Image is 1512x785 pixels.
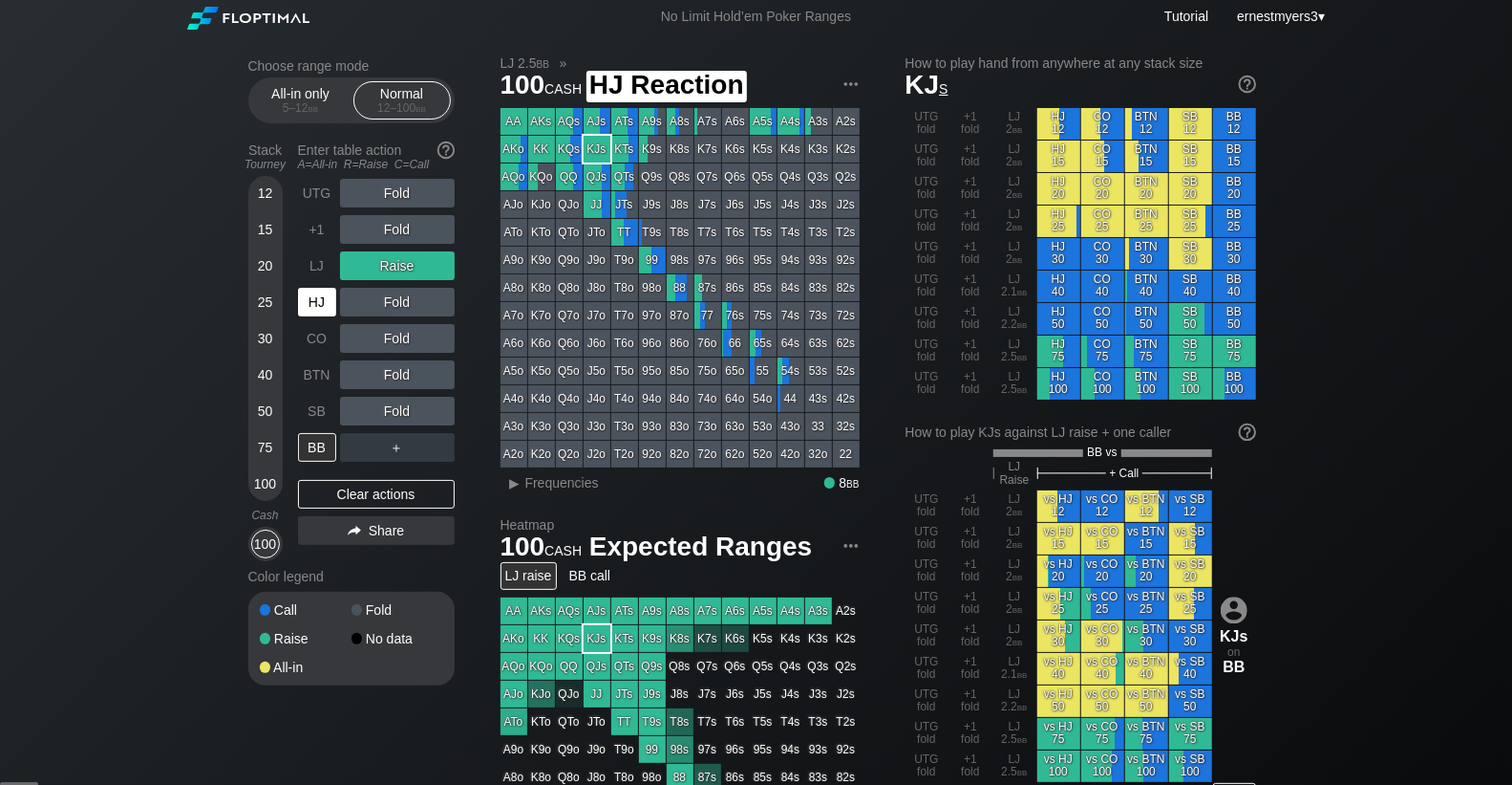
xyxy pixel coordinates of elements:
[586,71,747,102] span: HJ Reaction
[667,136,693,163] div: K8s
[544,76,582,98] span: cash
[949,173,992,205] div: +1 fold
[1213,303,1256,335] div: BB 50
[556,136,583,163] div: KQs
[750,219,777,246] div: T5s
[1125,141,1168,172] div: BTN 15
[722,136,749,163] div: K6s
[1237,74,1258,95] img: help.32db89a4.svg
[611,385,638,412] div: T4o
[905,173,948,205] div: UTG fold
[1037,303,1080,335] div: HJ 50
[260,661,351,674] div: All-in
[351,603,443,617] div: Fold
[750,358,777,384] div: 55
[639,247,666,273] div: 99
[187,7,309,30] img: Floptimal logo
[584,136,610,163] div: KJs
[1169,173,1212,205] div: SB 20
[750,108,777,135] div: A5s
[500,219,527,246] div: ATo
[1169,238,1212,270] div: SB 30
[750,247,777,273] div: 95s
[241,135,290,179] div: Stack
[584,385,610,412] div: J4o
[833,247,860,273] div: 92s
[1037,108,1080,140] div: HJ 12
[1081,271,1124,302] div: CO 40
[500,358,527,384] div: A5o
[260,632,351,645] div: Raise
[556,413,583,440] div: Q3o
[639,108,666,135] div: A9s
[667,219,693,246] div: T8s
[1125,368,1168,400] div: BTN 100
[340,251,455,280] div: Raise
[841,535,862,556] img: ellipsis.fd386fe8.svg
[667,330,693,357] div: 86o
[248,58,455,74] h2: Choose range mode
[1017,382,1028,396] span: bb
[777,108,804,135] div: A4s
[777,164,804,190] div: Q4s
[777,358,804,384] div: 54s
[1081,108,1124,140] div: CO 12
[436,140,457,161] img: help.32db89a4.svg
[805,136,832,163] div: K3s
[298,433,336,462] div: BB
[833,219,860,246] div: T2s
[722,164,749,190] div: Q6s
[1081,238,1124,270] div: CO 30
[584,164,610,190] div: QJs
[528,191,555,218] div: KJo
[611,164,638,190] div: QTs
[556,191,583,218] div: QJo
[905,336,948,367] div: UTG fold
[1169,141,1212,172] div: SB 15
[1125,173,1168,205] div: BTN 20
[777,330,804,357] div: 64s
[1081,141,1124,172] div: CO 15
[241,158,290,171] div: Tourney
[500,302,527,329] div: A7o
[251,433,280,462] div: 75
[993,336,1036,367] div: LJ 2.5
[251,179,280,207] div: 12
[1164,9,1208,24] a: Tutorial
[251,251,280,280] div: 20
[528,274,555,301] div: K8o
[833,136,860,163] div: K2s
[722,247,749,273] div: 96s
[905,108,948,140] div: UTG fold
[905,55,1256,71] h2: How to play hand from anywhere at any stack size
[298,158,455,171] div: A=All-in R=Raise C=Call
[632,9,880,29] div: No Limit Hold’em Poker Ranges
[949,141,992,172] div: +1 fold
[949,206,992,237] div: +1 fold
[1017,317,1028,331] span: bb
[722,108,749,135] div: A6s
[261,101,341,115] div: 5 – 12
[905,70,948,99] span: KJ
[694,247,721,273] div: 97s
[537,55,549,71] span: bb
[1125,303,1168,335] div: BTN 50
[500,191,527,218] div: AJo
[1081,336,1124,367] div: CO 75
[298,397,336,425] div: SB
[1081,368,1124,400] div: CO 100
[905,303,948,335] div: UTG fold
[833,302,860,329] div: 72s
[667,164,693,190] div: Q8s
[1017,285,1028,298] span: bb
[694,274,721,301] div: 87s
[1037,271,1080,302] div: HJ 40
[905,238,948,270] div: UTG fold
[500,247,527,273] div: A9o
[1237,422,1258,443] img: help.32db89a4.svg
[667,274,693,301] div: 88
[667,358,693,384] div: 85o
[1037,173,1080,205] div: HJ 20
[993,141,1036,172] div: LJ 2
[298,324,336,353] div: CO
